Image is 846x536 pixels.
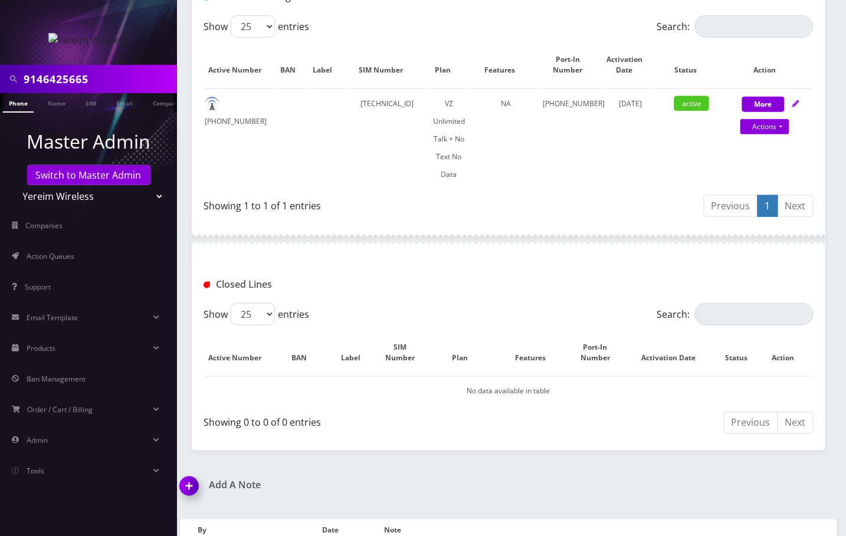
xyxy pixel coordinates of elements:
th: Status: activate to sort column ascending [720,330,765,375]
th: Active Number: activate to sort column ascending [205,42,276,87]
th: BAN: activate to sort column ascending [277,42,310,87]
a: Next [778,412,814,434]
input: Search in Company [24,68,174,90]
img: Yereim Wireless [48,33,129,47]
span: Products [27,343,55,353]
span: Companies [26,221,63,231]
th: Status: activate to sort column ascending [656,42,727,87]
div: Showing 1 to 1 of 1 entries [204,194,500,213]
th: Activation Date: activate to sort column ascending [606,42,655,87]
th: Active Number: activate to sort column descending [205,330,276,375]
a: Next [778,195,814,217]
a: Previous [724,412,778,434]
div: Showing 0 to 0 of 0 entries [204,411,500,430]
button: More [742,97,785,112]
input: Search: [695,15,814,38]
span: Tools [27,466,44,476]
a: Phone [3,93,34,113]
span: Support [25,282,51,292]
h1: Closed Lines [204,279,395,290]
th: Label: activate to sort column ascending [335,330,379,375]
a: Name [42,93,71,111]
a: Switch to Master Admin [27,165,150,185]
th: Activation Date: activate to sort column ascending [631,330,719,375]
td: [PHONE_NUMBER] [205,88,276,189]
th: Plan: activate to sort column ascending [433,330,500,375]
select: Showentries [231,303,275,325]
a: Add A Note [180,480,500,491]
span: Order / Cart / Billing [28,405,93,415]
a: Previous [704,195,758,217]
label: Show entries [204,303,309,325]
td: VZ Unlimited Talk + No Text No Data [429,88,468,189]
span: Email Template [27,313,78,323]
th: Port-In Number: activate to sort column ascending [543,42,605,87]
a: Email [110,93,139,111]
td: NA [470,88,542,189]
span: active [674,96,709,111]
span: Action Queues [27,251,74,261]
select: Showentries [231,15,275,38]
span: Ban Management [27,374,86,384]
td: [PHONE_NUMBER] [543,88,605,189]
td: No data available in table [205,376,812,406]
th: Plan: activate to sort column ascending [429,42,468,87]
th: SIM Number: activate to sort column ascending [346,42,428,87]
th: Port-In Number: activate to sort column ascending [573,330,629,375]
th: Label: activate to sort column ascending [312,42,345,87]
a: SIM [80,93,102,111]
input: Search: [695,303,814,325]
a: 1 [758,195,778,217]
img: Closed Lines [204,282,210,288]
th: Action: activate to sort column ascending [729,42,812,87]
a: Company [147,93,186,111]
label: Search: [657,15,814,38]
th: BAN: activate to sort column ascending [277,330,333,375]
label: Show entries [204,15,309,38]
img: default.png [205,97,219,111]
th: Features: activate to sort column ascending [501,330,572,375]
span: [DATE] [619,98,642,108]
a: Actions [740,119,789,134]
th: SIM Number: activate to sort column ascending [381,330,432,375]
th: Features: activate to sort column ascending [470,42,542,87]
th: Action : activate to sort column ascending [766,330,812,375]
td: [TECHNICAL_ID] [346,88,428,189]
span: Admin [27,435,48,445]
label: Search: [657,303,814,325]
